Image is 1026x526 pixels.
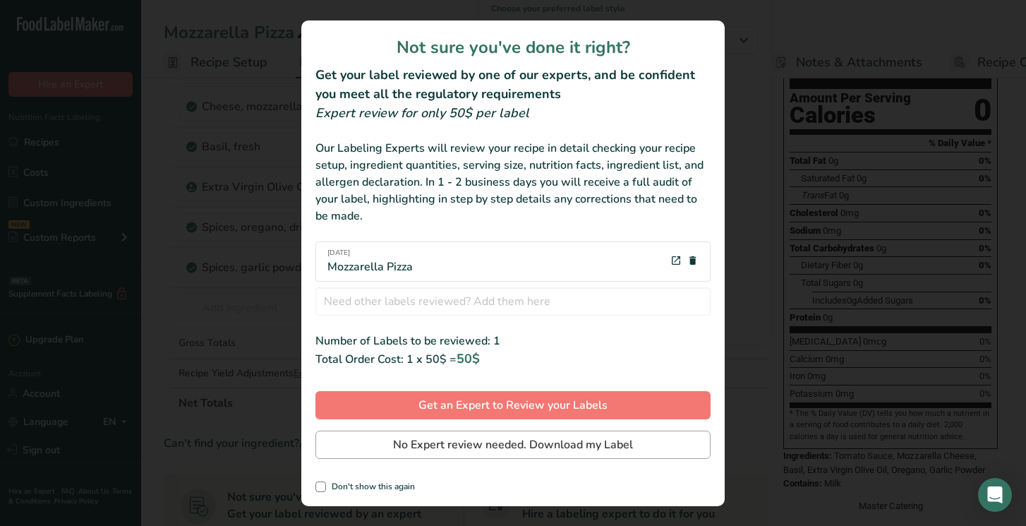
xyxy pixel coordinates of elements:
span: Don't show this again [326,482,415,492]
div: Number of Labels to be reviewed: 1 [315,333,711,349]
div: Open Intercom Messenger [978,478,1012,512]
button: Get an Expert to Review your Labels [315,391,711,419]
span: No Expert review needed. Download my Label [393,436,633,453]
button: No Expert review needed. Download my Label [315,431,711,459]
span: [DATE] [327,248,413,258]
div: Our Labeling Experts will review your recipe in detail checking your recipe setup, ingredient qua... [315,140,711,225]
input: Need other labels reviewed? Add them here [315,287,711,316]
h2: Get your label reviewed by one of our experts, and be confident you meet all the regulatory requi... [315,66,711,104]
div: Expert review for only 50$ per label [315,104,711,123]
div: Mozzarella Pizza [327,248,413,275]
span: 50$ [457,350,480,367]
span: Get an Expert to Review your Labels [418,397,608,414]
h1: Not sure you've done it right? [315,35,711,60]
div: Total Order Cost: 1 x 50$ = [315,349,711,369]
